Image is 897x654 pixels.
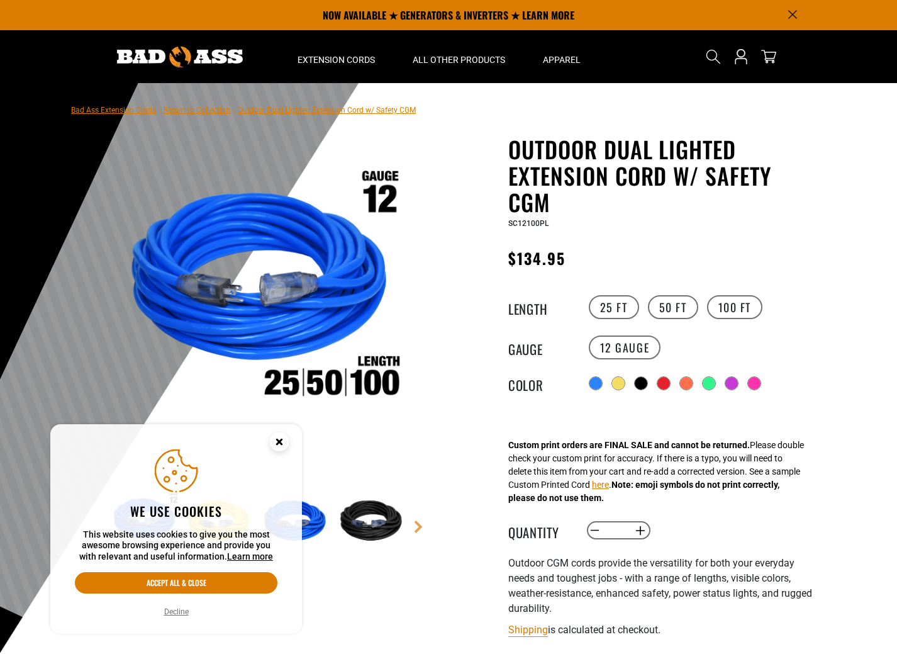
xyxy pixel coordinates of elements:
[508,621,816,638] div: is calculated at checkout.
[508,247,566,269] span: $134.95
[412,521,425,533] a: Next
[298,54,375,65] span: Extension Cords
[71,106,156,115] a: Bad Ass Extension Cords
[508,439,804,505] div: Please double check your custom print for accuracy. If there is a typo, you will need to delete t...
[160,606,192,618] button: Decline
[648,295,698,319] label: 50 FT
[508,339,571,356] legend: Gauge
[75,503,277,519] h2: We use cookies
[337,485,409,558] img: Black
[233,106,235,115] span: ›
[227,551,273,561] a: Learn more
[413,54,505,65] span: All Other Products
[508,480,779,503] strong: Note: emoji symbols do not print correctly, please do not use them.
[508,522,571,539] label: Quantity
[524,30,599,83] summary: Apparel
[707,295,763,319] label: 100 FT
[508,299,571,315] legend: Length
[238,106,416,115] span: Outdoor Dual Lighted Extension Cord w/ Safety CGM
[75,572,277,594] button: Accept all & close
[703,47,723,67] summary: Search
[159,106,161,115] span: ›
[592,478,609,492] button: here
[508,440,750,450] strong: Custom print orders are FINAL SALE and cannot be returned.
[508,557,812,614] span: Outdoor CGM cords provide the versatility for both your everyday needs and toughest jobs - with a...
[508,624,548,636] a: Shipping
[75,529,277,563] p: This website uses cookies to give you the most awesome browsing experience and provide you with r...
[589,335,661,359] label: 12 Gauge
[71,102,416,117] nav: breadcrumbs
[543,54,581,65] span: Apparel
[508,219,549,228] span: SC12100PL
[117,47,243,67] img: Bad Ass Extension Cords
[589,295,639,319] label: 25 FT
[164,106,230,115] a: Return to Collection
[50,424,302,634] aside: Cookie Consent
[279,30,394,83] summary: Extension Cords
[508,136,816,215] h1: Outdoor Dual Lighted Extension Cord w/ Safety CGM
[508,375,571,392] legend: Color
[394,30,524,83] summary: All Other Products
